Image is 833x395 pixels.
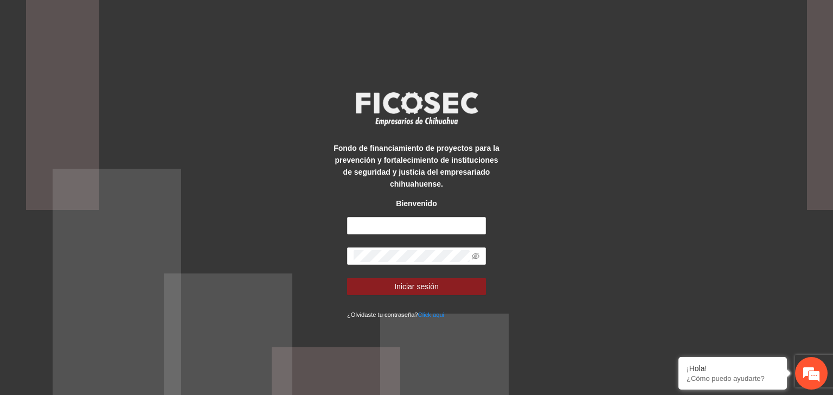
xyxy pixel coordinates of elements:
strong: Fondo de financiamiento de proyectos para la prevención y fortalecimiento de instituciones de seg... [334,144,499,188]
span: Iniciar sesión [394,281,439,292]
button: Iniciar sesión [347,278,486,295]
strong: Bienvenido [396,199,437,208]
a: Click aqui [418,311,445,318]
div: ¡Hola! [687,364,779,373]
p: ¿Cómo puedo ayudarte? [687,374,779,383]
span: eye-invisible [472,252,479,260]
small: ¿Olvidaste tu contraseña? [347,311,444,318]
img: logo [349,88,484,129]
